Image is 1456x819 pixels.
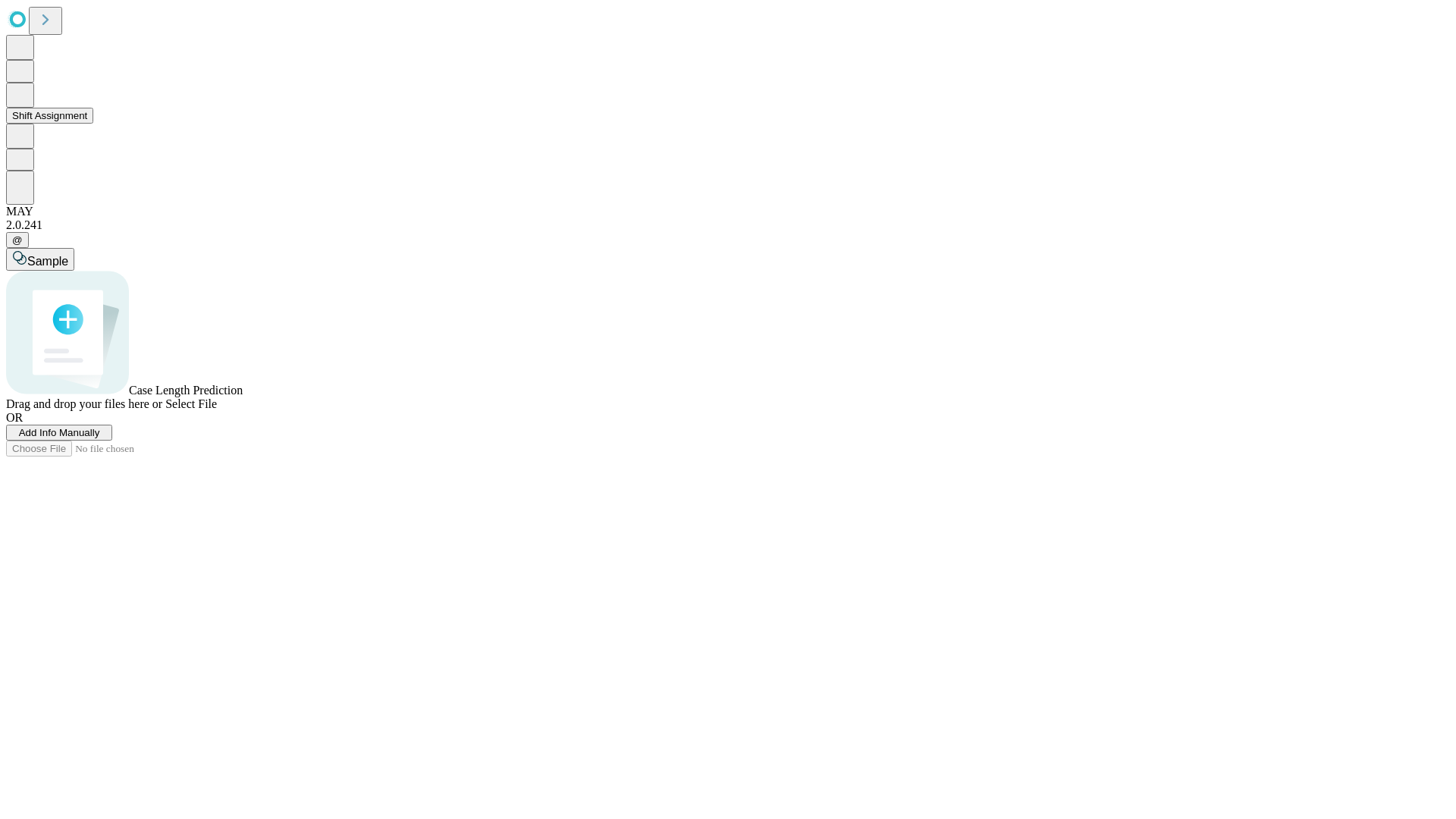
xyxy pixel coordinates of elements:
[6,411,23,424] span: OR
[6,205,1450,218] div: MAY
[19,427,100,438] span: Add Info Manually
[6,425,112,441] button: Add Info Manually
[6,248,74,271] button: Sample
[6,397,162,410] span: Drag and drop your files here or
[12,234,23,246] span: @
[6,218,1450,232] div: 2.0.241
[165,397,217,410] span: Select File
[27,255,68,268] span: Sample
[129,384,243,397] span: Case Length Prediction
[6,108,93,124] button: Shift Assignment
[6,232,29,248] button: @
